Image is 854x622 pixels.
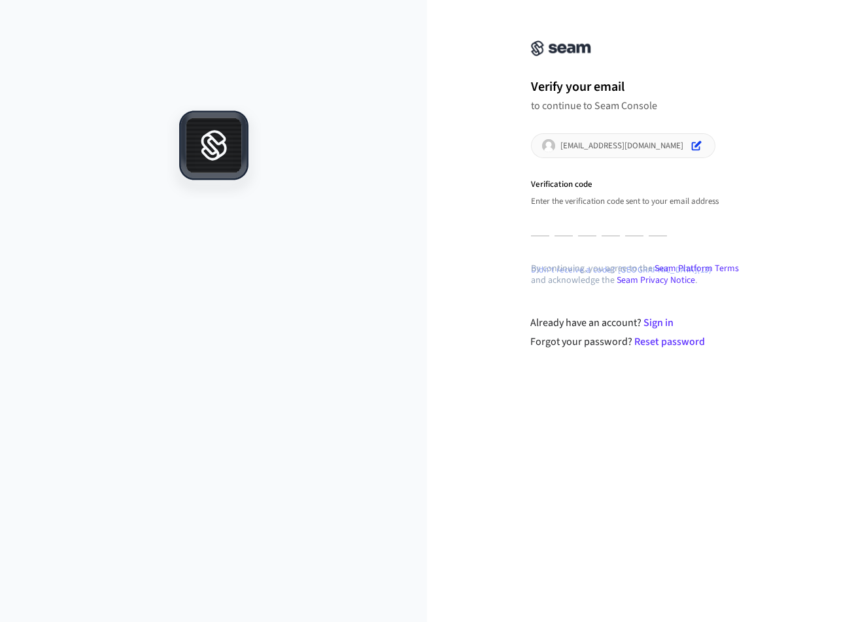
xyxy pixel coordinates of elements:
a: Seam Privacy Notice [617,274,695,287]
p: [EMAIL_ADDRESS][DOMAIN_NAME] [560,140,683,151]
a: Reset password [634,335,705,349]
input: Digit 5 [625,212,643,237]
button: Edit [689,138,704,154]
input: Digit 2 [555,212,573,237]
div: Forgot your password? [530,334,751,350]
p: Verification code [531,179,751,191]
a: Seam Platform Terms [655,262,739,275]
a: Sign in [643,316,674,330]
input: Digit 6 [649,212,667,237]
input: Digit 3 [578,212,596,237]
div: Already have an account? [530,315,751,331]
input: Digit 4 [602,212,620,237]
p: By continuing, you agree to the and acknowledge the . [531,263,751,286]
input: Enter verification code. Digit 1 [531,212,549,237]
p: Enter the verification code sent to your email address [531,196,751,206]
img: Seam Console [531,41,591,56]
h1: Verify your email [531,77,751,97]
p: to continue to Seam Console [531,99,751,112]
